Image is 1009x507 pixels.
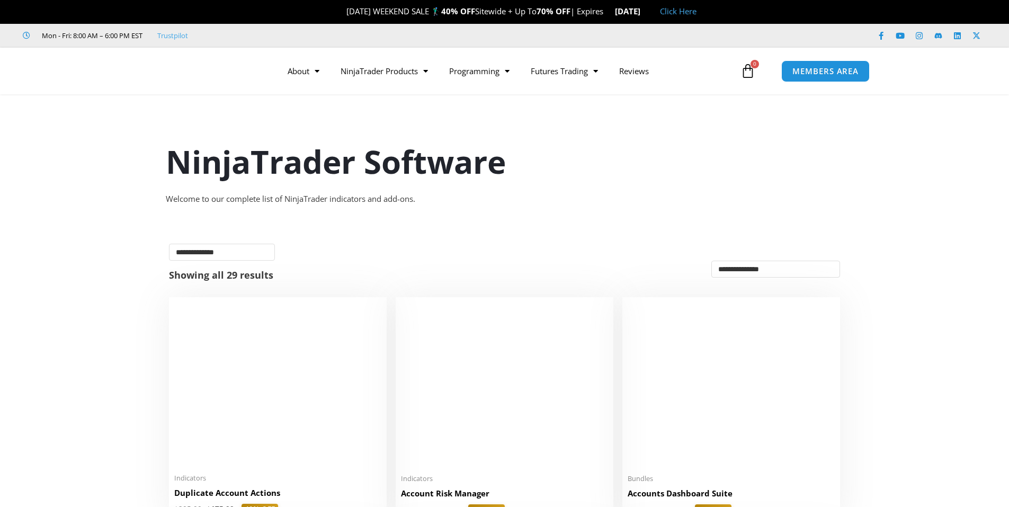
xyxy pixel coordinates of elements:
img: LogoAI | Affordable Indicators – NinjaTrader [125,52,239,90]
img: ⌛ [604,7,612,15]
img: 🏭 [641,7,649,15]
a: Trustpilot [157,29,188,42]
nav: Menu [277,59,738,83]
a: Duplicate Account Actions [174,487,381,504]
span: 0 [751,60,759,68]
a: Reviews [609,59,659,83]
span: Indicators [174,474,381,483]
h2: Accounts Dashboard Suite [628,488,835,499]
h2: Account Risk Manager [401,488,608,499]
strong: 70% OFF [537,6,570,16]
strong: [DATE] [615,6,649,16]
img: Duplicate Account Actions [174,303,381,467]
strong: 40% OFF [441,6,475,16]
a: NinjaTrader Products [330,59,439,83]
a: Accounts Dashboard Suite [628,488,835,504]
img: 🎉 [338,7,346,15]
span: [DATE] WEEKEND SALE 🏌️‍♂️ Sitewide + Up To | Expires [335,6,614,16]
select: Shop order [711,261,840,278]
span: MEMBERS AREA [792,67,859,75]
a: 0 [725,56,771,86]
p: Showing all 29 results [169,270,273,280]
a: About [277,59,330,83]
div: Welcome to our complete list of NinjaTrader indicators and add-ons. [166,192,844,207]
span: Mon - Fri: 8:00 AM – 6:00 PM EST [39,29,142,42]
h2: Duplicate Account Actions [174,487,381,499]
h1: NinjaTrader Software [166,139,844,184]
a: Futures Trading [520,59,609,83]
span: Bundles [628,474,835,483]
a: Programming [439,59,520,83]
img: Account Risk Manager [401,303,608,467]
img: Accounts Dashboard Suite [628,303,835,468]
span: Indicators [401,474,608,483]
a: MEMBERS AREA [781,60,870,82]
a: Account Risk Manager [401,488,608,504]
a: Click Here [660,6,697,16]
